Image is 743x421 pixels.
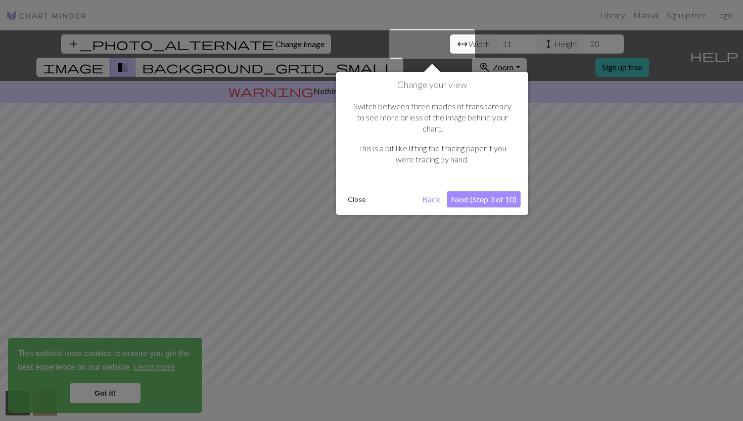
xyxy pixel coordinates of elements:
button: Close [344,192,370,207]
p: Switch between three modes of transparency to see more or less of the image behind your chart. [349,101,516,135]
button: Next (Step 3 of 10) [447,191,521,207]
button: Back [418,191,444,207]
div: Change your view [336,72,528,215]
p: This is a bit like lifting the tracing paper if you were tracing by hand. [349,143,516,165]
h1: Change your view [344,79,521,91]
